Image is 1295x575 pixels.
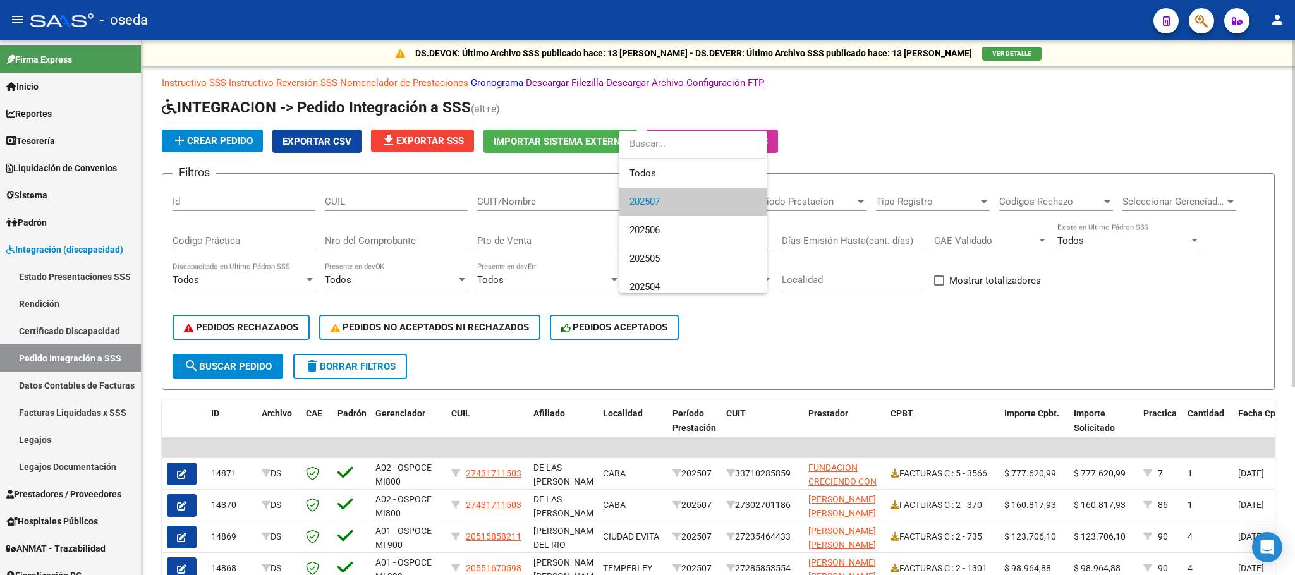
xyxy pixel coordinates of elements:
span: 202506 [629,224,660,236]
span: 202505 [629,253,660,264]
div: Open Intercom Messenger [1252,532,1282,562]
input: dropdown search [619,130,767,158]
span: Todos [629,159,757,188]
span: 202504 [629,281,660,293]
span: 202507 [629,196,660,207]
